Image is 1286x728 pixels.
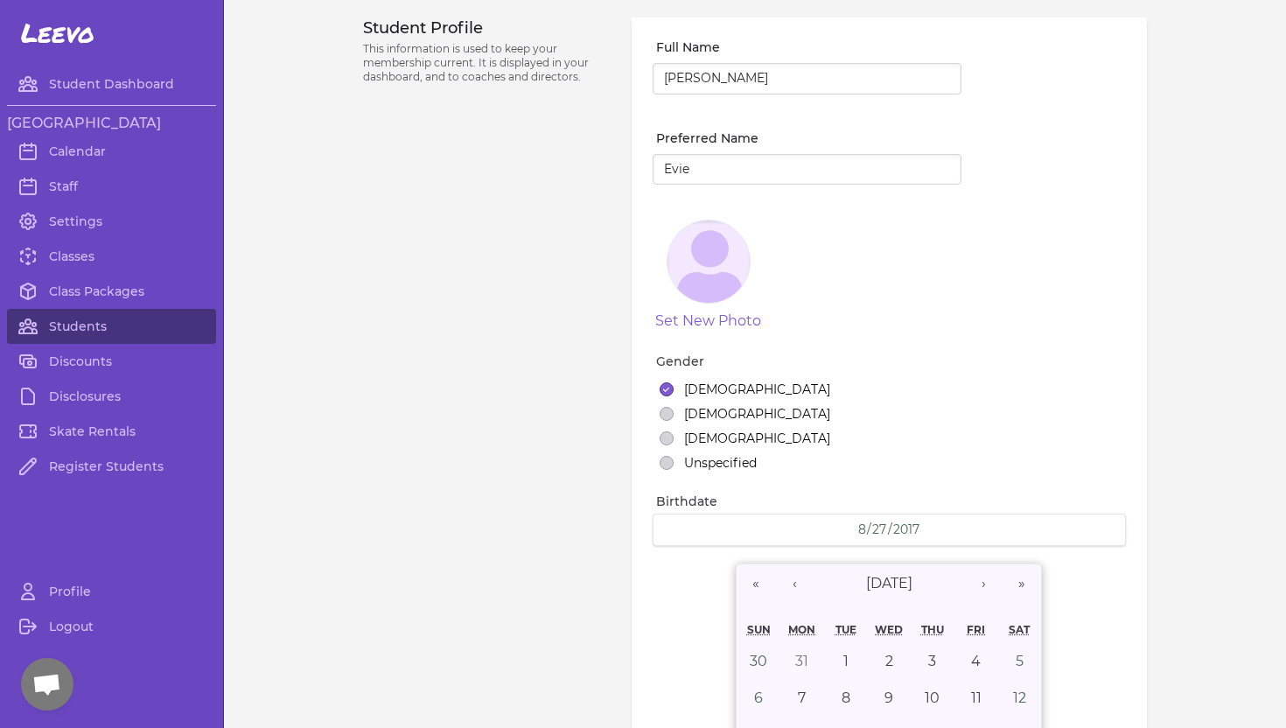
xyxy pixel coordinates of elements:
[964,564,1003,603] button: ›
[7,414,216,449] a: Skate Rentals
[737,564,775,603] button: «
[971,689,982,706] abbr: August 11, 2017
[7,309,216,344] a: Students
[911,643,954,680] button: August 3, 2017
[7,66,216,101] a: Student Dashboard
[835,623,856,636] abbr: Tuesday
[750,653,767,669] abbr: July 30, 2017
[7,113,216,134] h3: [GEOGRAPHIC_DATA]
[363,42,611,84] p: This information is used to keep your membership current. It is displayed in your dashboard, and ...
[1016,653,1024,669] abbr: August 5, 2017
[7,574,216,609] a: Profile
[798,689,806,706] abbr: August 7, 2017
[998,643,1042,680] button: August 5, 2017
[737,680,780,717] button: August 6, 2017
[954,680,998,717] button: August 11, 2017
[871,521,888,538] input: DD
[842,689,850,706] abbr: August 8, 2017
[888,521,892,538] span: /
[7,169,216,204] a: Staff
[684,430,830,447] label: [DEMOGRAPHIC_DATA]
[875,623,903,636] abbr: Wednesday
[656,353,1126,370] label: Gender
[998,680,1042,717] button: August 12, 2017
[814,564,964,603] button: [DATE]
[7,134,216,169] a: Calendar
[737,643,780,680] button: July 30, 2017
[867,680,911,717] button: August 9, 2017
[655,311,761,332] button: Set New Photo
[967,623,985,636] abbr: Friday
[1003,564,1041,603] button: »
[928,653,936,669] abbr: August 3, 2017
[775,564,814,603] button: ‹
[1009,623,1030,636] abbr: Saturday
[7,204,216,239] a: Settings
[780,643,824,680] button: July 31, 2017
[843,653,849,669] abbr: August 1, 2017
[684,381,830,398] label: [DEMOGRAPHIC_DATA]
[824,643,868,680] button: August 1, 2017
[884,689,893,706] abbr: August 9, 2017
[656,493,1126,510] label: Birthdate
[747,623,771,636] abbr: Sunday
[867,521,871,538] span: /
[780,680,824,717] button: August 7, 2017
[363,17,611,38] h3: Student Profile
[866,575,912,591] span: [DATE]
[857,521,867,538] input: MM
[824,680,868,717] button: August 8, 2017
[788,623,815,636] abbr: Monday
[911,680,954,717] button: August 10, 2017
[7,609,216,644] a: Logout
[867,643,911,680] button: August 2, 2017
[656,129,961,147] label: Preferred Name
[7,379,216,414] a: Disclosures
[7,344,216,379] a: Discounts
[7,274,216,309] a: Class Packages
[885,653,893,669] abbr: August 2, 2017
[21,17,94,49] span: Leevo
[684,405,830,423] label: [DEMOGRAPHIC_DATA]
[21,658,73,710] a: Open chat
[754,689,763,706] abbr: August 6, 2017
[795,653,808,669] abbr: July 31, 2017
[7,239,216,274] a: Classes
[7,449,216,484] a: Register Students
[921,623,944,636] abbr: Thursday
[971,653,981,669] abbr: August 4, 2017
[892,521,921,538] input: YYYY
[653,63,961,94] input: Richard Button
[954,643,998,680] button: August 4, 2017
[684,454,757,472] label: Unspecified
[653,154,961,185] input: Richard
[656,38,961,56] label: Full Name
[925,689,940,706] abbr: August 10, 2017
[1013,689,1026,706] abbr: August 12, 2017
